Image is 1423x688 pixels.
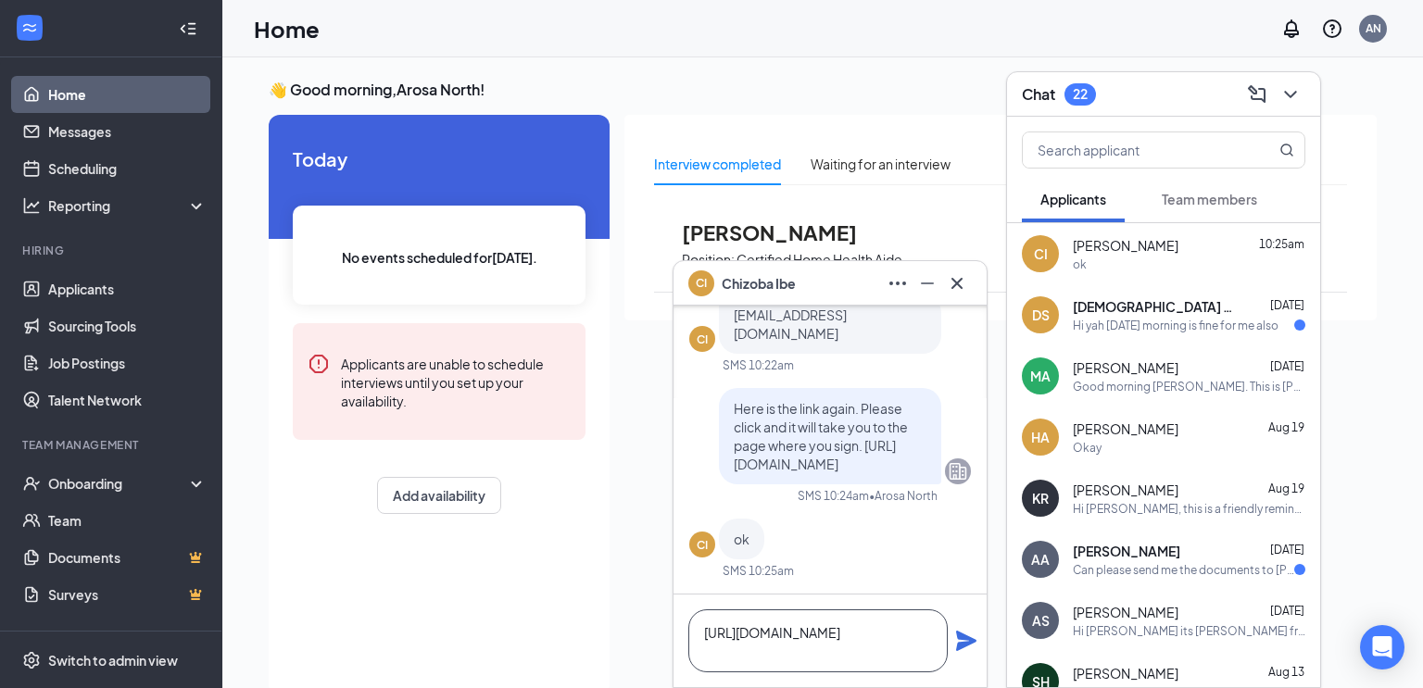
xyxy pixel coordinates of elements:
[48,502,207,539] a: Team
[955,630,977,652] svg: Plane
[1073,440,1102,456] div: Okay
[1321,18,1343,40] svg: QuestionInfo
[1280,18,1303,40] svg: Notifications
[1032,489,1049,507] div: KR
[1073,542,1180,560] span: [PERSON_NAME]
[1073,501,1305,517] div: Hi [PERSON_NAME], this is a friendly reminder. Your meeting with Arosa [GEOGRAPHIC_DATA] for Cert...
[1270,298,1304,312] span: [DATE]
[1276,80,1305,109] button: ChevronDown
[1270,359,1304,373] span: [DATE]
[377,477,501,514] button: Add availability
[179,19,197,38] svg: Collapse
[1366,20,1381,36] div: AN
[22,437,203,453] div: Team Management
[254,13,320,44] h1: Home
[688,609,948,672] textarea: [URL][DOMAIN_NAME]
[48,539,207,576] a: DocumentsCrown
[1360,625,1404,669] div: Open Intercom Messenger
[734,400,908,472] span: Here is the link again. Please click and it will take you to the page where you sign. [URL][DOMAI...
[48,474,191,493] div: Onboarding
[48,576,207,613] a: SurveysCrown
[22,474,41,493] svg: UserCheck
[734,306,847,342] span: [EMAIL_ADDRESS][DOMAIN_NAME]
[1032,306,1050,324] div: DS
[887,272,909,294] svg: Ellipses
[916,272,938,294] svg: Minimize
[48,113,207,150] a: Messages
[1073,86,1088,102] div: 22
[269,80,1377,100] h3: 👋 Good morning, Arosa North !
[308,353,330,375] svg: Error
[734,531,749,547] span: ok
[1073,562,1294,578] div: Can please send me the documents to [PHONE_NUMBER]
[1268,665,1304,679] span: Aug 13
[1073,318,1278,333] div: Hi yah [DATE] morning is fine for me also
[48,150,207,187] a: Scheduling
[1073,236,1178,255] span: [PERSON_NAME]
[48,307,207,344] a: Sourcing Tools
[697,331,708,347] div: CI
[1073,419,1178,438] span: [PERSON_NAME]
[1073,358,1178,377] span: [PERSON_NAME]
[22,243,203,258] div: Hiring
[342,247,537,268] span: No events scheduled for [DATE] .
[48,382,207,419] a: Talent Network
[1023,132,1242,168] input: Search applicant
[1268,420,1304,434] span: Aug 19
[1031,428,1050,446] div: HA
[341,353,571,410] div: Applicants are unable to schedule interviews until you set up your availability.
[1259,237,1304,251] span: 10:25am
[1073,623,1305,639] div: Hi [PERSON_NAME] its [PERSON_NAME] from [GEOGRAPHIC_DATA]. When are you available to come in pers...
[1270,604,1304,618] span: [DATE]
[1040,191,1106,207] span: Applicants
[22,651,41,669] svg: Settings
[798,488,869,504] div: SMS 10:24am
[48,76,207,113] a: Home
[1031,550,1050,569] div: AA
[654,154,781,174] div: Interview completed
[869,488,938,504] span: • Arosa North
[1073,664,1178,682] span: [PERSON_NAME]
[1073,379,1305,394] div: Good morning [PERSON_NAME]. This is [PERSON_NAME] with [PERSON_NAME]. Would you be available to c...
[1162,191,1257,207] span: Team members
[682,251,735,269] p: Position:
[811,154,951,174] div: Waiting for an interview
[723,357,794,373] div: SMS 10:22am
[1279,143,1294,157] svg: MagnifyingGlass
[697,537,708,553] div: CI
[722,273,796,294] span: Chizoba Ibe
[723,563,794,579] div: SMS 10:25am
[1073,481,1178,499] span: [PERSON_NAME]
[48,270,207,307] a: Applicants
[1279,83,1302,106] svg: ChevronDown
[947,460,969,482] svg: Company
[22,196,41,215] svg: Analysis
[942,269,972,298] button: Cross
[293,144,586,173] span: Today
[737,251,902,269] p: Certified Home Health Aide
[1034,244,1048,263] div: CI
[1268,482,1304,495] span: Aug 19
[1030,367,1051,385] div: MA
[1270,543,1304,557] span: [DATE]
[48,344,207,382] a: Job Postings
[913,269,942,298] button: Minimize
[1073,297,1240,316] span: [DEMOGRAPHIC_DATA] Sainthe
[20,19,39,37] svg: WorkstreamLogo
[946,272,968,294] svg: Cross
[48,196,208,215] div: Reporting
[682,220,886,244] span: [PERSON_NAME]
[1032,611,1050,630] div: AS
[1073,603,1178,621] span: [PERSON_NAME]
[883,269,913,298] button: Ellipses
[1246,83,1268,106] svg: ComposeMessage
[1073,256,1087,272] div: ok
[1242,80,1272,109] button: ComposeMessage
[1022,84,1055,105] h3: Chat
[48,651,178,669] div: Switch to admin view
